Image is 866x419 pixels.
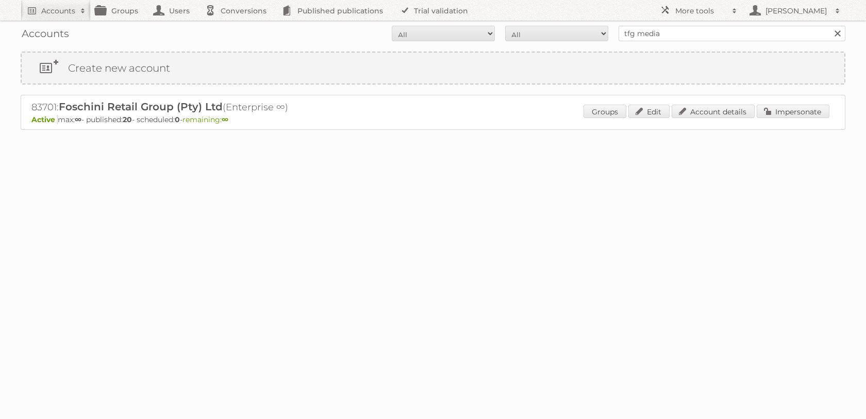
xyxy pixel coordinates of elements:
strong: 20 [123,115,132,124]
a: Account details [672,105,755,118]
a: Create new account [22,53,844,83]
a: Edit [628,105,670,118]
h2: Accounts [41,6,75,16]
strong: ∞ [222,115,228,124]
h2: More tools [675,6,727,16]
a: Groups [584,105,626,118]
strong: ∞ [75,115,81,124]
span: Foschini Retail Group (Pty) Ltd [59,100,223,113]
h2: 83701: (Enterprise ∞) [31,100,392,114]
a: Impersonate [757,105,829,118]
p: max: - published: - scheduled: - [31,115,835,124]
strong: 0 [175,115,180,124]
span: remaining: [182,115,228,124]
span: Active [31,115,58,124]
h2: [PERSON_NAME] [763,6,830,16]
